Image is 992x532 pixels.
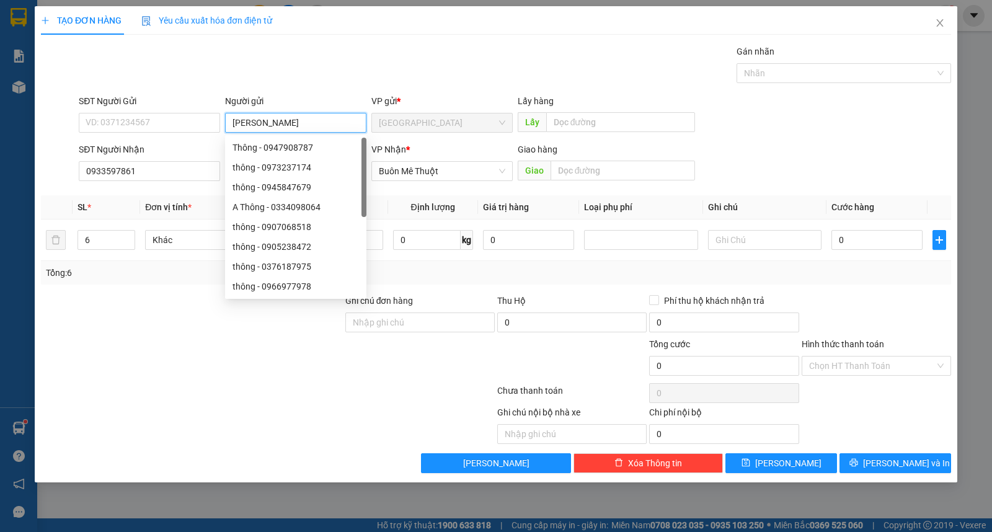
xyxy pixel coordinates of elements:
[755,456,821,470] span: [PERSON_NAME]
[849,458,858,468] span: printer
[411,202,455,212] span: Định lượng
[659,294,769,308] span: Phí thu hộ khách nhận trả
[518,161,551,180] span: Giao
[579,195,703,219] th: Loại phụ phí
[232,180,359,194] div: thông - 0945847679
[518,112,546,132] span: Lấy
[863,456,950,470] span: [PERSON_NAME] và In
[232,200,359,214] div: A Thông - 0334098064
[232,240,359,254] div: thông - 0905238472
[379,162,505,180] span: Buôn Mê Thuột
[41,16,50,25] span: plus
[463,456,529,470] span: [PERSON_NAME]
[145,202,192,212] span: Đơn vị tính
[737,47,774,56] label: Gán nhãn
[421,453,570,473] button: [PERSON_NAME]
[345,313,495,332] input: Ghi chú đơn hàng
[225,237,366,257] div: thông - 0905238472
[518,96,554,106] span: Lấy hàng
[628,456,682,470] span: Xóa Thông tin
[6,6,180,73] li: [GEOGRAPHIC_DATA]
[614,458,623,468] span: delete
[371,94,513,108] div: VP gửi
[551,161,696,180] input: Dọc đường
[6,87,86,128] li: VP [GEOGRAPHIC_DATA]
[649,339,690,349] span: Tổng cước
[497,424,647,444] input: Nhập ghi chú
[46,266,384,280] div: Tổng: 6
[649,406,799,424] div: Chi phí nội bộ
[573,453,723,473] button: deleteXóa Thông tin
[77,202,87,212] span: SL
[232,161,359,174] div: thông - 0973237174
[839,453,951,473] button: printer[PERSON_NAME] và In
[345,296,414,306] label: Ghi chú đơn hàng
[935,18,945,28] span: close
[546,112,696,132] input: Dọc đường
[371,144,406,154] span: VP Nhận
[225,138,366,157] div: Thông - 0947908787
[496,384,648,406] div: Chưa thanh toán
[497,406,647,424] div: Ghi chú nội bộ nhà xe
[225,277,366,296] div: thông - 0966977978
[6,6,50,50] img: logo.jpg
[41,16,122,25] span: TẠO ĐƠN HÀNG
[232,141,359,154] div: Thông - 0947908787
[923,6,957,41] button: Close
[483,230,574,250] input: 0
[232,260,359,273] div: thông - 0376187975
[802,339,884,349] label: Hình thức thanh toán
[932,230,946,250] button: plus
[225,197,366,217] div: A Thông - 0334098064
[725,453,837,473] button: save[PERSON_NAME]
[225,157,366,177] div: thông - 0973237174
[86,87,165,101] li: VP Buôn Mê Thuột
[703,195,827,219] th: Ghi chú
[141,16,151,26] img: icon
[461,230,473,250] span: kg
[79,143,220,156] div: SĐT Người Nhận
[483,202,529,212] span: Giá trị hàng
[153,231,252,249] span: Khác
[742,458,750,468] span: save
[518,144,557,154] span: Giao hàng
[46,230,66,250] button: delete
[831,202,874,212] span: Cước hàng
[225,94,366,108] div: Người gửi
[79,94,220,108] div: SĐT Người Gửi
[497,296,526,306] span: Thu Hộ
[225,217,366,237] div: thông - 0907068518
[232,280,359,293] div: thông - 0966977978
[379,113,505,132] span: Sài Gòn
[232,220,359,234] div: thông - 0907068518
[933,235,945,245] span: plus
[141,16,272,25] span: Yêu cầu xuất hóa đơn điện tử
[225,177,366,197] div: thông - 0945847679
[708,230,822,250] input: Ghi Chú
[225,257,366,277] div: thông - 0376187975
